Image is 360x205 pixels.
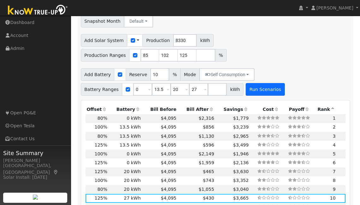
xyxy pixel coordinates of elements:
[289,107,304,112] span: Payoff
[161,151,176,156] span: $4,095
[199,116,214,121] span: $2,316
[180,68,200,81] span: Mode
[233,187,249,192] span: $3,040
[333,124,336,130] span: 2
[233,151,249,156] span: $1,946
[95,142,107,148] span: 125%
[108,105,142,114] th: Battery
[81,49,129,62] span: Production Ranges
[161,196,176,201] span: $4,095
[108,194,142,203] td: 27 kWh
[263,107,274,112] span: Cost
[124,15,153,27] button: Default
[95,124,107,130] span: 100%
[233,116,249,121] span: $1,779
[108,132,142,141] td: 13.5 kWh
[97,134,107,139] span: 80%
[199,134,214,139] span: $1,130
[333,142,336,148] span: 4
[224,107,243,112] span: Savings
[5,3,71,18] img: Know True-Up
[161,142,176,148] span: $4,095
[316,5,353,10] span: [PERSON_NAME]
[108,141,142,149] td: 13.5 kWh
[142,34,173,47] span: Production
[161,134,176,139] span: $4,095
[196,34,213,47] span: kWh
[95,151,107,156] span: 100%
[161,124,176,130] span: $4,095
[215,49,226,62] span: %
[108,176,142,185] td: 20 kWh
[53,170,59,175] a: Map
[333,116,336,121] span: 1
[161,187,176,192] span: $4,095
[86,105,109,114] th: Offset
[203,169,214,174] span: $465
[233,134,249,139] span: $2,965
[161,116,176,121] span: $4,095
[108,167,142,176] td: 20 kWh
[3,157,68,164] div: [PERSON_NAME]
[97,116,107,121] span: 80%
[199,187,214,192] span: $1,055
[108,158,142,167] td: 0 kWh
[95,160,107,165] span: 125%
[161,178,176,183] span: $4,095
[333,134,336,139] span: 3
[233,196,249,201] span: $3,665
[161,160,176,165] span: $4,095
[169,68,180,81] span: %
[199,68,255,81] button: Self Consumption
[108,123,142,132] td: 13.5 kWh
[81,34,128,47] span: Add Solar System
[81,83,123,96] span: Battery Ranges
[95,178,107,183] span: 100%
[95,169,107,174] span: 125%
[3,162,68,176] div: [GEOGRAPHIC_DATA], [GEOGRAPHIC_DATA]
[81,68,115,81] span: Add Battery
[177,105,215,114] th: Bill After
[317,107,330,112] span: Rank
[199,160,214,165] span: $1,959
[97,187,107,192] span: 80%
[81,15,124,27] span: Snapshot Month
[246,83,285,96] button: Run Scenarios
[233,160,249,165] span: $2,136
[142,105,177,114] th: Bill Before
[126,68,151,81] span: Reserve
[108,185,142,194] td: 20 kWh
[203,142,214,148] span: $596
[333,187,336,192] span: 9
[33,195,38,200] img: retrieve
[108,114,142,123] td: 0 kWh
[233,169,249,174] span: $3,630
[203,178,214,183] span: $743
[199,151,214,156] span: $2,149
[233,178,249,183] span: $3,352
[95,196,107,201] span: 125%
[203,196,214,201] span: $430
[333,178,336,183] span: 8
[333,151,336,156] span: 5
[203,124,214,130] span: $856
[233,124,249,130] span: $3,239
[333,169,336,174] span: 7
[108,149,142,158] td: 0 kWh
[161,169,176,174] span: $4,095
[233,142,249,148] span: $3,499
[3,174,68,181] div: Solar Install: [DATE]
[3,149,68,157] span: Site Summary
[333,160,336,165] span: 6
[330,196,336,201] span: 10
[226,83,243,96] span: kWh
